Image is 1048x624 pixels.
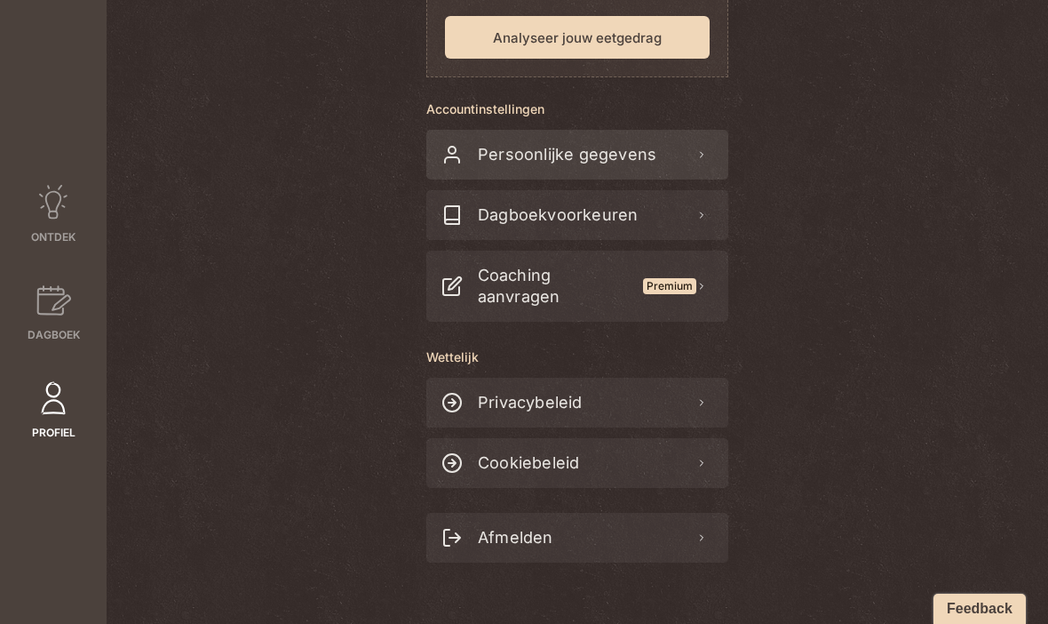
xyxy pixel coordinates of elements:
[471,251,637,322] span: Coaching aanvragen
[471,513,553,563] span: Afmelden
[426,347,728,372] h2: Wettelijk
[31,229,75,245] span: Ontdek
[426,438,728,488] a: Cookiebeleid
[643,278,696,294] span: Premium
[471,378,583,428] span: Privacybeleid
[471,190,638,240] span: Dagboekvoorkeuren
[28,327,80,343] span: Dagboek
[445,16,710,59] button: Analyseer jouw eetgedrag
[426,378,728,428] a: Privacybeleid
[925,588,1035,624] iframe: Ybug feedback widget
[426,99,728,124] h2: Accountinstellingen
[471,130,656,180] span: Persoonlijke gegevens
[471,438,579,488] span: Cookiebeleid
[32,425,75,441] span: Profiel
